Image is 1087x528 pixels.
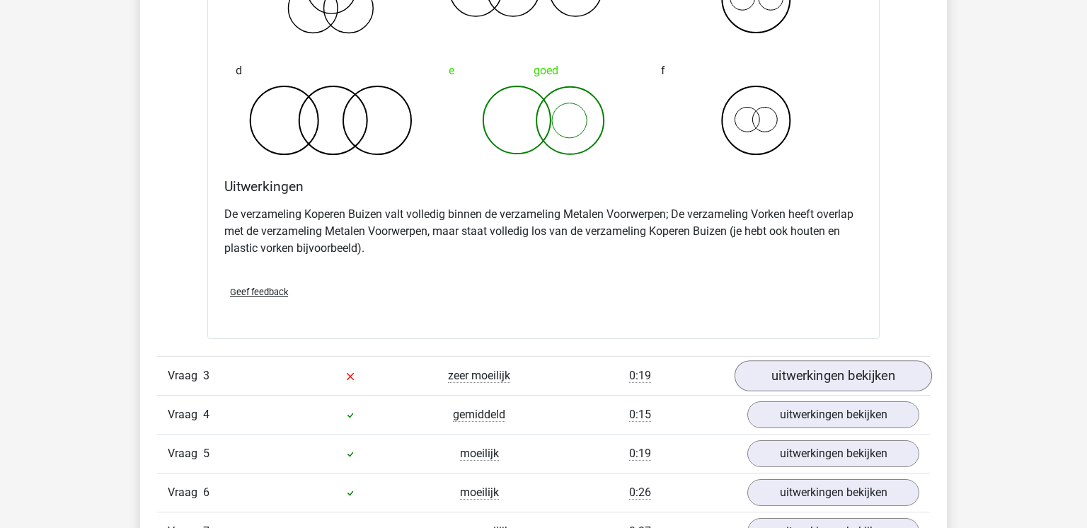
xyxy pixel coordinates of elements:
[224,178,863,195] h4: Uitwerkingen
[629,369,651,383] span: 0:19
[629,486,651,500] span: 0:26
[203,408,209,421] span: 4
[203,447,209,460] span: 5
[661,57,665,85] span: f
[168,406,203,423] span: Vraag
[224,206,863,257] p: De verzameling Koperen Buizen valt volledig binnen de verzameling Metalen Voorwerpen; De verzamel...
[168,484,203,501] span: Vraag
[448,369,510,383] span: zeer moeilijk
[747,479,919,506] a: uitwerkingen bekijken
[203,486,209,499] span: 6
[449,57,639,85] div: goed
[460,486,499,500] span: moeilijk
[453,408,505,422] span: gemiddeld
[629,408,651,422] span: 0:15
[236,57,242,85] span: d
[460,447,499,461] span: moeilijk
[203,369,209,382] span: 3
[230,287,288,297] span: Geef feedback
[747,440,919,467] a: uitwerkingen bekijken
[735,360,932,391] a: uitwerkingen bekijken
[168,367,203,384] span: Vraag
[168,445,203,462] span: Vraag
[747,401,919,428] a: uitwerkingen bekijken
[449,57,454,85] span: e
[629,447,651,461] span: 0:19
